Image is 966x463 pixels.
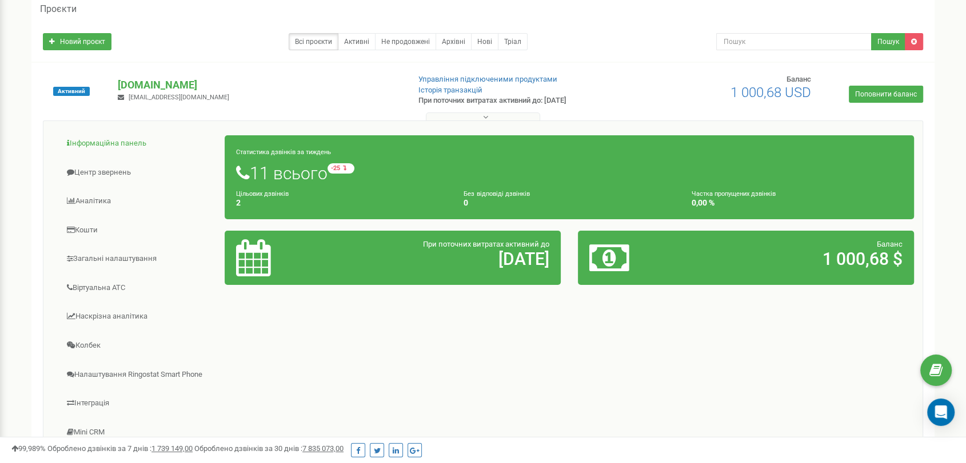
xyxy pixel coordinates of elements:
[464,190,529,198] small: Без відповіді дзвінків
[338,33,376,50] a: Активні
[52,187,225,215] a: Аналiтика
[289,33,338,50] a: Всі проєкти
[151,444,193,453] u: 1 739 149,00
[877,240,903,248] span: Баланс
[436,33,472,50] a: Архівні
[418,95,626,106] p: При поточних витратах активний до: [DATE]
[52,418,225,446] a: Mini CRM
[236,190,289,198] small: Цільових дзвінків
[236,163,903,183] h1: 11 всього
[328,163,354,174] small: -25
[43,33,111,50] a: Новий проєкт
[194,444,344,453] span: Оброблено дзвінків за 30 днів :
[52,245,225,273] a: Загальні налаштування
[118,78,400,92] p: [DOMAIN_NAME]
[53,87,90,96] span: Активний
[418,86,482,94] a: Історія транзакцій
[236,148,331,156] small: Статистика дзвінків за тиждень
[52,159,225,187] a: Центр звернень
[849,86,923,103] a: Поповнити баланс
[927,398,955,426] div: Open Intercom Messenger
[418,75,557,83] a: Управління підключеними продуктами
[464,199,674,207] h4: 0
[302,444,344,453] u: 7 835 073,00
[236,199,447,207] h4: 2
[47,444,193,453] span: Оброблено дзвінків за 7 днів :
[52,130,225,158] a: Інформаційна панель
[423,240,549,248] span: При поточних витратах активний до
[471,33,498,50] a: Нові
[692,199,903,207] h4: 0,00 %
[52,361,225,389] a: Налаштування Ringostat Smart Phone
[52,303,225,331] a: Наскрізна аналітика
[129,94,229,101] span: [EMAIL_ADDRESS][DOMAIN_NAME]
[40,4,77,14] h5: Проєкти
[11,444,46,453] span: 99,989%
[700,249,903,268] h2: 1 000,68 $
[692,190,776,198] small: Частка пропущених дзвінків
[731,84,811,100] span: 1 000,68 USD
[375,33,436,50] a: Не продовжені
[346,249,549,268] h2: [DATE]
[716,33,872,50] input: Пошук
[52,216,225,244] a: Кошти
[787,75,811,83] span: Баланс
[871,33,905,50] button: Пошук
[52,274,225,302] a: Віртуальна АТС
[52,389,225,417] a: Інтеграція
[52,332,225,360] a: Колбек
[498,33,528,50] a: Тріал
